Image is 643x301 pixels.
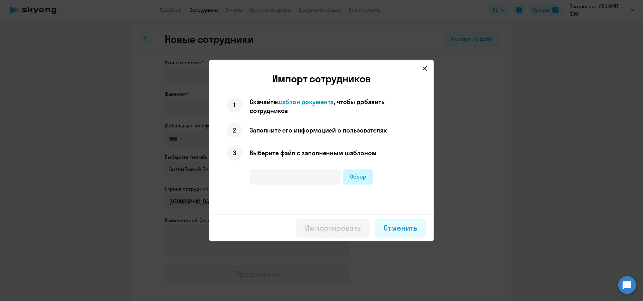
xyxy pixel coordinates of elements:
p: Выберите файл с заполненным шаблоном [250,149,377,157]
label: Обзор [343,169,373,185]
div: Импортировать [305,223,361,233]
p: Заполните его информацией о пользователях [250,126,387,135]
div: 2 [227,123,242,138]
button: Отменить [375,219,426,238]
h2: Импорт сотрудников [214,72,429,85]
div: Отменить [384,223,417,233]
div: 1 [227,97,242,113]
span: шаблон документа [277,98,334,106]
div: 3 [227,145,242,161]
span: Скачайте [250,98,277,106]
button: Импортировать [296,219,370,238]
